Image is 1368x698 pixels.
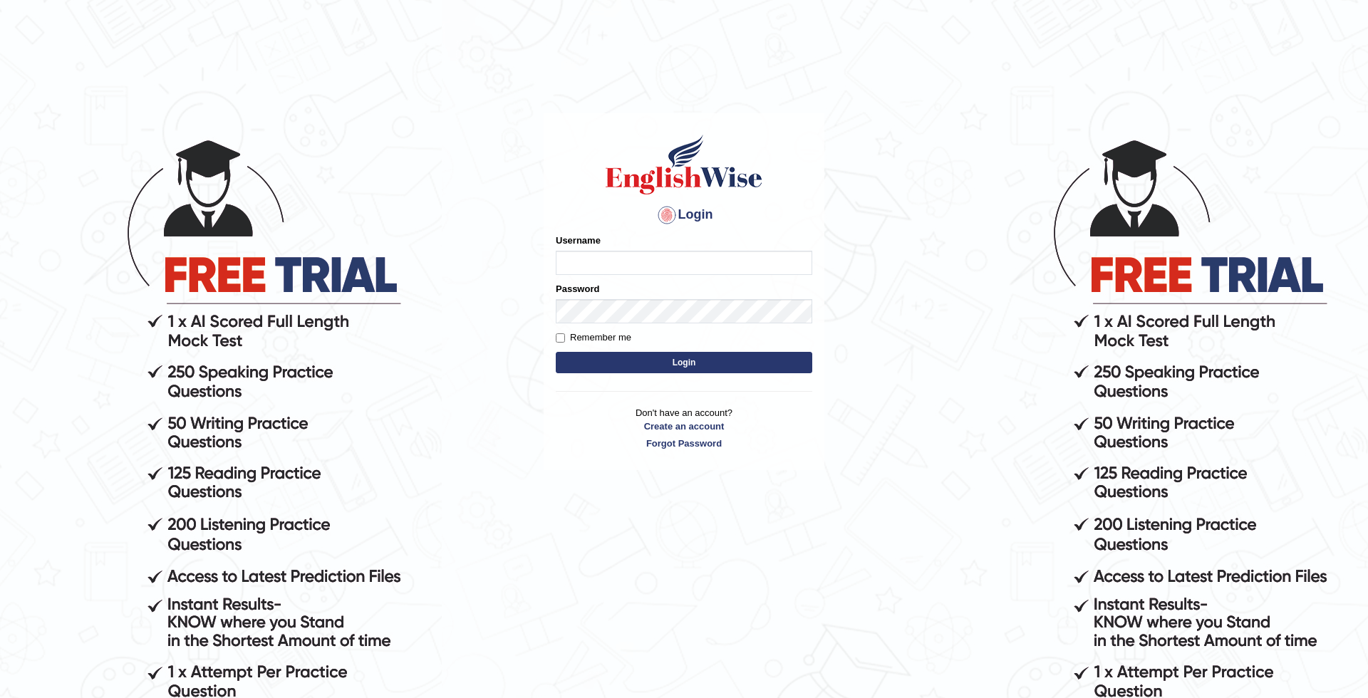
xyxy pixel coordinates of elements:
[556,437,812,450] a: Forgot Password
[603,132,765,197] img: Logo of English Wise sign in for intelligent practice with AI
[556,333,565,343] input: Remember me
[556,282,599,296] label: Password
[556,330,631,345] label: Remember me
[556,352,812,373] button: Login
[556,420,812,433] a: Create an account
[556,234,601,247] label: Username
[556,406,812,450] p: Don't have an account?
[556,204,812,226] h4: Login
